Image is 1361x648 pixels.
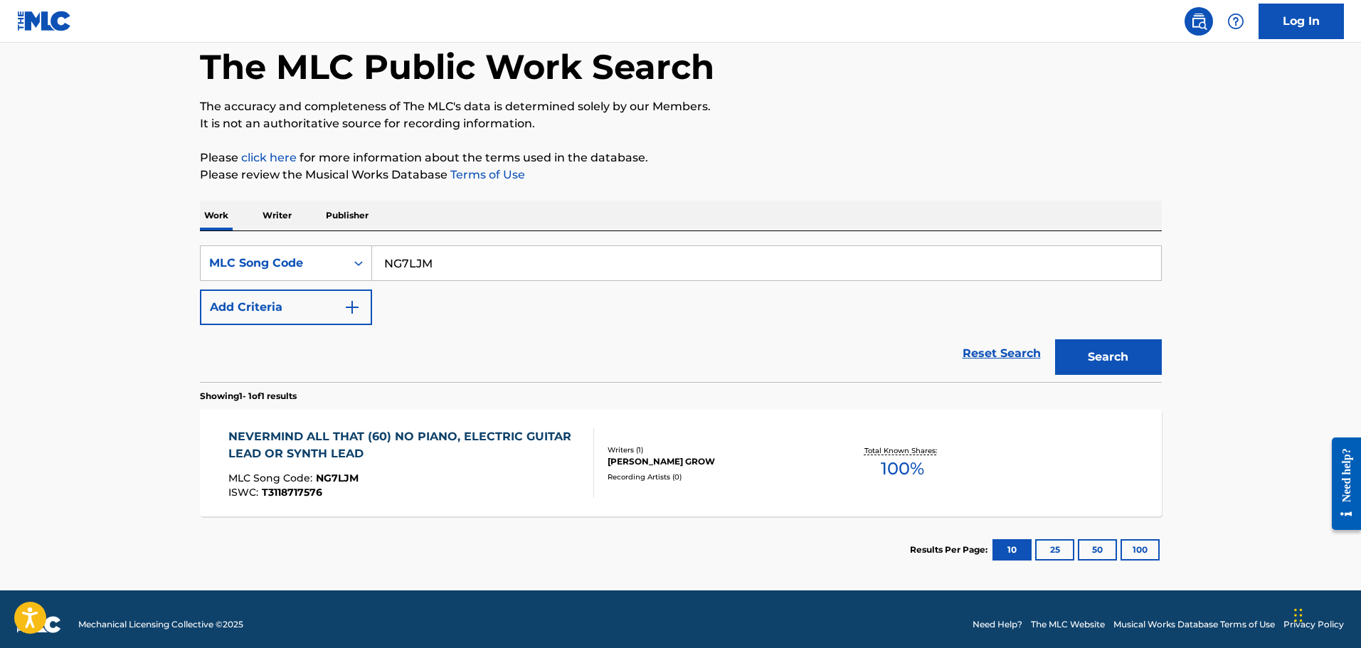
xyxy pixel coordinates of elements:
[200,201,233,230] p: Work
[316,472,359,484] span: NG7LJM
[17,11,72,31] img: MLC Logo
[955,338,1048,369] a: Reset Search
[1185,7,1213,36] a: Public Search
[1190,13,1207,30] img: search
[200,245,1162,382] form: Search Form
[200,290,372,325] button: Add Criteria
[200,115,1162,132] p: It is not an authoritative source for recording information.
[608,455,822,468] div: [PERSON_NAME] GROW
[1283,618,1344,631] a: Privacy Policy
[344,299,361,316] img: 9d2ae6d4665cec9f34b9.svg
[910,543,991,556] p: Results Per Page:
[258,201,296,230] p: Writer
[322,201,373,230] p: Publisher
[1290,580,1361,648] iframe: Chat Widget
[1031,618,1105,631] a: The MLC Website
[1259,4,1344,39] a: Log In
[78,618,243,631] span: Mechanical Licensing Collective © 2025
[1321,426,1361,541] iframe: Resource Center
[262,486,322,499] span: T3118717576
[228,428,582,462] div: NEVERMIND ALL THAT (60) NO PIANO, ELECTRIC GUITAR LEAD OR SYNTH LEAD
[992,539,1032,561] button: 10
[228,486,262,499] span: ISWC :
[200,149,1162,166] p: Please for more information about the terms used in the database.
[200,410,1162,516] a: NEVERMIND ALL THAT (60) NO PIANO, ELECTRIC GUITAR LEAD OR SYNTH LEADMLC Song Code:NG7LJMISWC:T311...
[1227,13,1244,30] img: help
[1035,539,1074,561] button: 25
[1078,539,1117,561] button: 50
[1113,618,1275,631] a: Musical Works Database Terms of Use
[608,472,822,482] div: Recording Artists ( 0 )
[209,255,337,272] div: MLC Song Code
[200,390,297,403] p: Showing 1 - 1 of 1 results
[448,168,525,181] a: Terms of Use
[200,166,1162,184] p: Please review the Musical Works Database
[864,445,941,456] p: Total Known Shares:
[1121,539,1160,561] button: 100
[973,618,1022,631] a: Need Help?
[1055,339,1162,375] button: Search
[608,445,822,455] div: Writers ( 1 )
[200,46,714,88] h1: The MLC Public Work Search
[200,98,1162,115] p: The accuracy and completeness of The MLC's data is determined solely by our Members.
[1222,7,1250,36] div: Help
[241,151,297,164] a: click here
[881,456,924,482] span: 100 %
[1294,594,1303,637] div: Drag
[228,472,316,484] span: MLC Song Code :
